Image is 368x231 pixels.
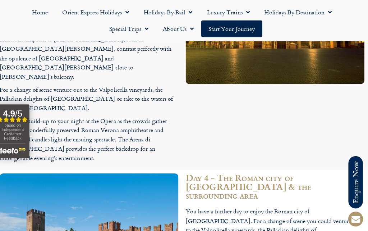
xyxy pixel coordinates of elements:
[4,84,180,112] p: For a change of scene venture out to the Valpolicella vineyards, the Palladian delights of [GEOGR...
[4,4,364,37] nav: Menu
[158,20,203,37] a: About Us
[105,20,158,37] a: Special Trips
[202,4,258,20] a: Luxury Trains
[29,4,59,20] a: Home
[188,172,364,198] h2: Day 4 - The Roman city of [GEOGRAPHIC_DATA] & the surrounding area
[139,4,202,20] a: Holidays by Rail
[59,4,139,20] a: Orient Express Holidays
[258,4,340,20] a: Holidays by Destination
[203,20,263,37] a: Start your Journey
[4,115,180,161] p: Savour the build-up to your night at the Opera as the crowds gather inside the wonderfully preser...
